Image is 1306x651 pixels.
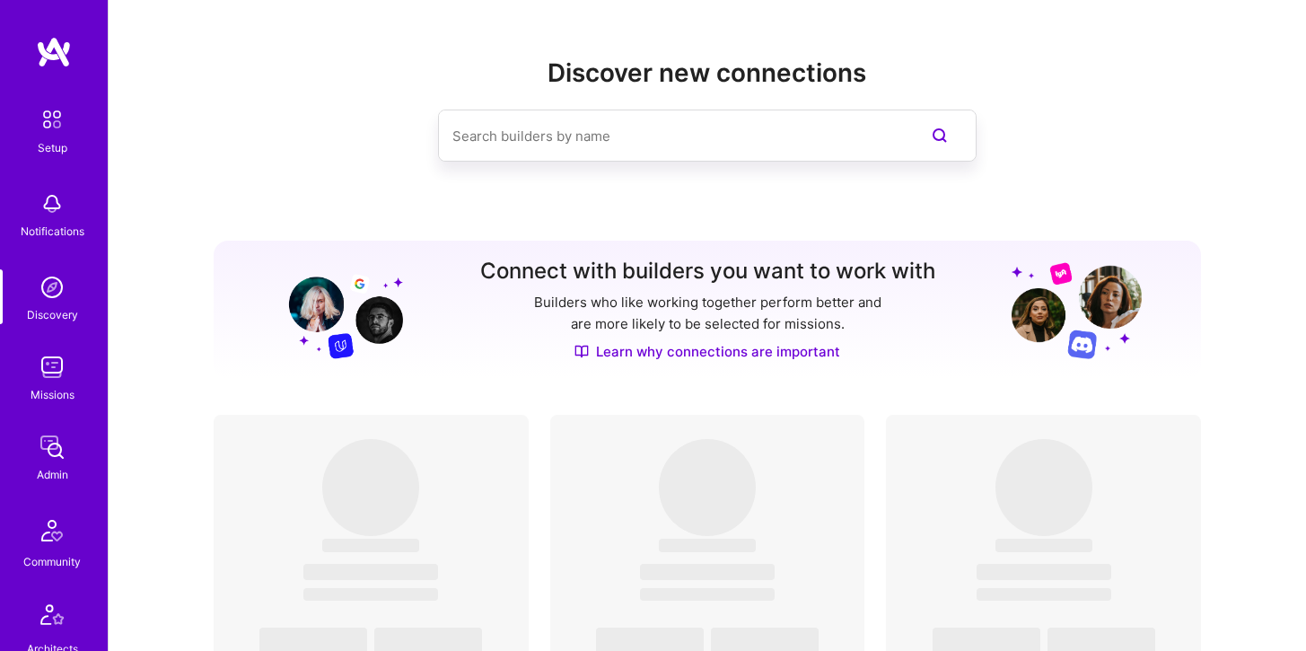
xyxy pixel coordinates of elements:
img: Community [31,509,74,552]
img: setup [33,101,71,138]
div: Notifications [21,222,84,241]
img: bell [34,186,70,222]
img: discovery [34,269,70,305]
span: ‌ [977,588,1111,601]
h2: Discover new connections [214,58,1201,88]
img: Grow your network [273,260,403,359]
img: admin teamwork [34,429,70,465]
img: logo [36,36,72,68]
span: ‌ [640,588,775,601]
img: Discover [574,344,589,359]
a: Learn why connections are important [574,342,840,361]
div: Discovery [27,305,78,324]
span: ‌ [659,539,756,552]
div: Admin [37,465,68,484]
div: Setup [38,138,67,157]
span: ‌ [322,539,419,552]
span: ‌ [977,564,1111,580]
h3: Connect with builders you want to work with [480,259,935,285]
p: Builders who like working together perform better and are more likely to be selected for missions. [530,292,885,335]
span: ‌ [303,588,438,601]
div: Missions [31,385,75,404]
input: Search builders by name [452,113,890,159]
span: ‌ [995,539,1092,552]
span: ‌ [995,439,1092,536]
span: ‌ [322,439,419,536]
div: Community [23,552,81,571]
span: ‌ [303,564,438,580]
span: ‌ [659,439,756,536]
img: Grow your network [1012,261,1142,359]
span: ‌ [640,564,775,580]
i: icon SearchPurple [929,125,951,146]
img: Architects [31,596,74,639]
img: teamwork [34,349,70,385]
